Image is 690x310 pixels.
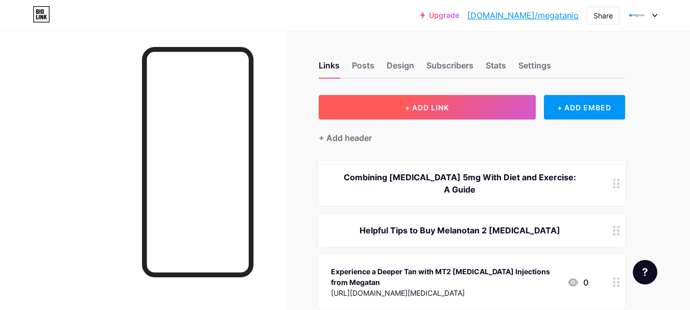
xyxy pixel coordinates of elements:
div: Experience a Deeper Tan with MT2 [MEDICAL_DATA] Injections from Megatan [331,266,559,288]
div: Posts [352,59,374,78]
div: Helpful Tips to Buy Melanotan 2 [MEDICAL_DATA] [331,224,588,236]
div: + ADD EMBED [544,95,625,120]
a: [DOMAIN_NAME]/megatanio [467,9,579,21]
div: + Add header [319,132,372,144]
div: Stats [486,59,506,78]
div: Settings [518,59,551,78]
div: [URL][DOMAIN_NAME][MEDICAL_DATA] [331,288,559,298]
div: Share [593,10,613,21]
a: Upgrade [420,11,459,19]
div: Design [387,59,414,78]
div: 0 [567,276,588,289]
img: Megatan [627,6,647,25]
div: Subscribers [426,59,473,78]
div: Combining [MEDICAL_DATA] 5mg With Diet and Exercise: A Guide [331,171,588,196]
span: + ADD LINK [405,103,449,112]
button: + ADD LINK [319,95,536,120]
div: Links [319,59,340,78]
